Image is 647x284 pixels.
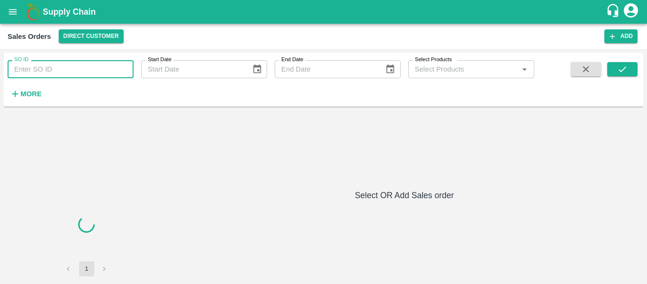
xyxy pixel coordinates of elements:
h6: Select OR Add Sales order [170,189,640,202]
button: Open [518,63,530,75]
input: Enter SO ID [8,60,134,78]
button: Select DC [59,29,124,43]
img: logo [24,2,43,21]
a: Supply Chain [43,5,606,18]
b: Supply Chain [43,7,96,17]
button: More [8,86,44,102]
div: Sales Orders [8,30,51,43]
button: Add [604,29,638,43]
button: page 1 [79,261,94,276]
div: customer-support [606,3,622,20]
label: SO ID [14,56,28,64]
input: End Date [275,60,378,78]
label: Select Products [415,56,452,64]
button: Choose date [248,60,266,78]
label: End Date [281,56,303,64]
strong: More [20,90,42,98]
div: account of current user [622,2,639,22]
input: Select Products [411,63,516,75]
input: Start Date [141,60,244,78]
nav: pagination navigation [60,261,114,276]
button: open drawer [2,1,24,23]
button: Choose date [381,60,399,78]
label: Start Date [148,56,171,64]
